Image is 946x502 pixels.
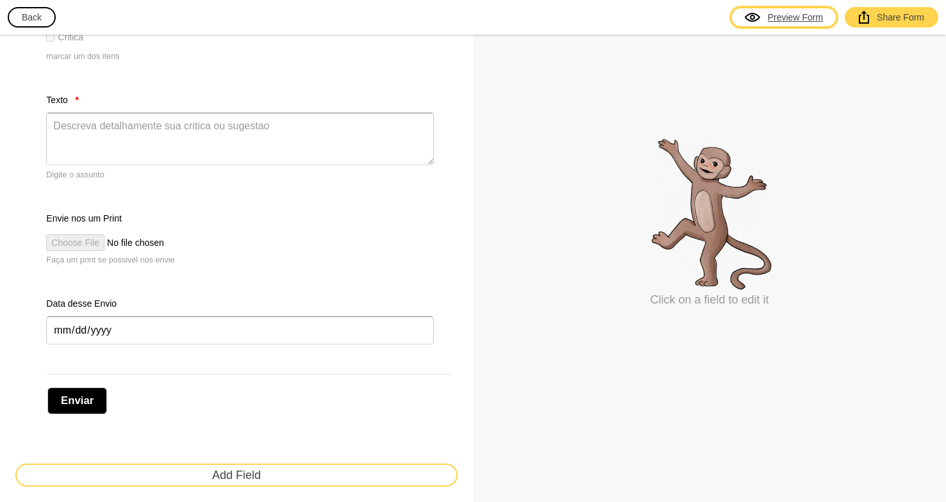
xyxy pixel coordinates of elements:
[859,11,924,24] div: Share Form
[46,254,434,266] p: Faça um print se possivel nos envie
[15,464,458,487] button: Add Field
[745,11,823,24] div: Preview Form
[46,168,434,181] p: Digite o assunto
[46,50,434,63] p: marcar um dos itens
[8,7,56,28] button: Back
[46,297,434,310] label: Data desse Envio
[46,93,434,106] label: Texto
[58,31,83,44] label: Critica
[47,387,107,414] button: Enviar
[650,292,768,307] p: Click on a field to edit it
[845,7,938,28] a: Share Form
[645,135,774,292] img: select-field.png
[46,212,434,225] label: Envie nos um Print
[731,7,837,28] a: Preview Form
